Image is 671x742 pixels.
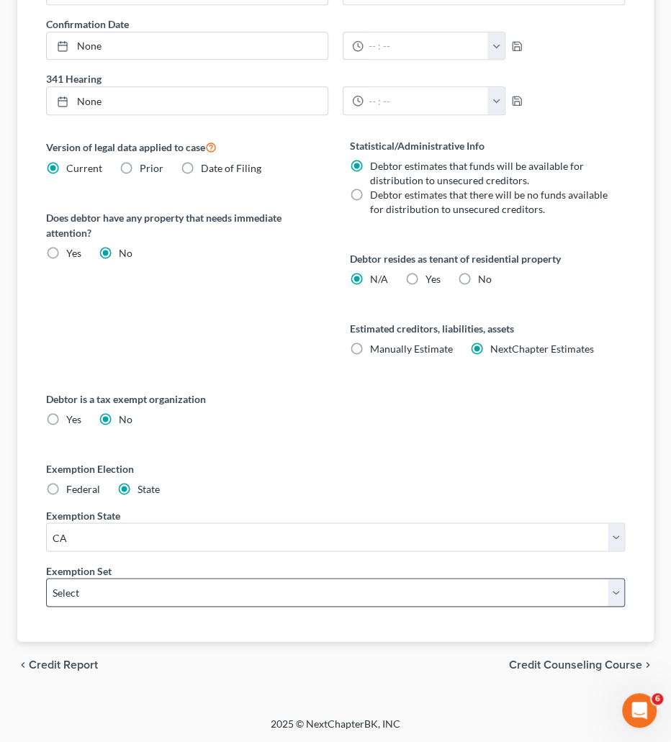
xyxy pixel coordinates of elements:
[370,189,608,215] span: Debtor estimates that there will be no funds available for distribution to unsecured creditors.
[201,162,261,174] span: Date of Filing
[47,32,328,60] a: None
[119,247,132,259] span: No
[47,87,328,114] a: None
[46,461,625,476] label: Exemption Election
[478,273,492,285] span: No
[509,659,642,670] span: Credit Counseling Course
[364,32,488,60] input: -- : --
[39,17,632,32] label: Confirmation Date
[46,210,321,240] label: Does debtor have any property that needs immediate attention?
[66,162,102,174] span: Current
[490,343,594,355] span: NextChapter Estimates
[370,273,388,285] span: N/A
[370,160,584,186] span: Debtor estimates that funds will be available for distribution to unsecured creditors.
[39,71,632,86] label: 341 Hearing
[652,693,663,705] span: 6
[119,412,132,425] span: No
[509,659,654,670] button: Credit Counseling Course chevron_right
[140,162,163,174] span: Prior
[425,273,441,285] span: Yes
[46,391,625,406] label: Debtor is a tax exempt organization
[76,716,595,742] div: 2025 © NextChapterBK, INC
[622,693,657,728] iframe: Intercom live chat
[17,659,98,670] button: chevron_left Credit Report
[364,87,488,114] input: -- : --
[350,138,625,153] label: Statistical/Administrative Info
[46,563,112,578] label: Exemption Set
[66,412,81,425] span: Yes
[138,482,160,494] span: State
[350,251,625,266] label: Debtor resides as tenant of residential property
[46,507,120,522] label: Exemption State
[17,659,29,670] i: chevron_left
[642,659,654,670] i: chevron_right
[29,659,98,670] span: Credit Report
[350,321,625,336] label: Estimated creditors, liabilities, assets
[46,138,321,155] label: Version of legal data applied to case
[66,482,100,494] span: Federal
[370,343,453,355] span: Manually Estimate
[66,247,81,259] span: Yes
